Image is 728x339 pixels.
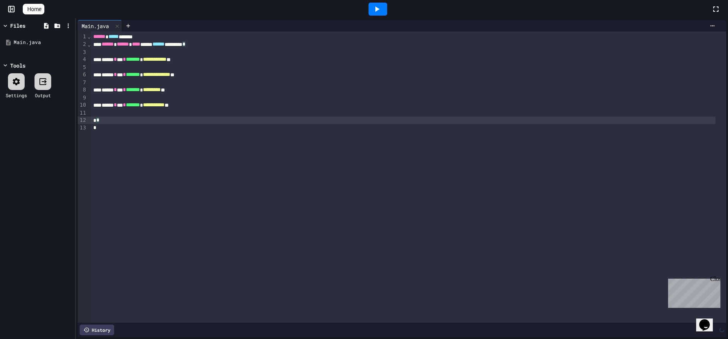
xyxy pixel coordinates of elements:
[78,56,87,63] div: 4
[6,92,27,99] div: Settings
[78,64,87,71] div: 5
[23,4,44,14] a: Home
[80,325,114,335] div: History
[78,94,87,102] div: 9
[78,124,87,132] div: 13
[78,86,87,94] div: 8
[10,61,25,69] div: Tools
[35,92,51,99] div: Output
[78,79,87,87] div: 7
[78,101,87,109] div: 10
[78,109,87,117] div: 11
[87,33,91,39] span: Fold line
[78,41,87,48] div: 2
[3,3,52,48] div: Chat with us now!Close
[14,39,73,46] div: Main.java
[87,41,91,47] span: Fold line
[78,49,87,56] div: 3
[78,22,113,30] div: Main.java
[78,117,87,124] div: 12
[78,33,87,41] div: 1
[78,20,122,32] div: Main.java
[665,276,720,308] iframe: chat widget
[10,22,25,30] div: Files
[696,309,720,331] iframe: chat widget
[27,5,41,13] span: Home
[78,71,87,79] div: 6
